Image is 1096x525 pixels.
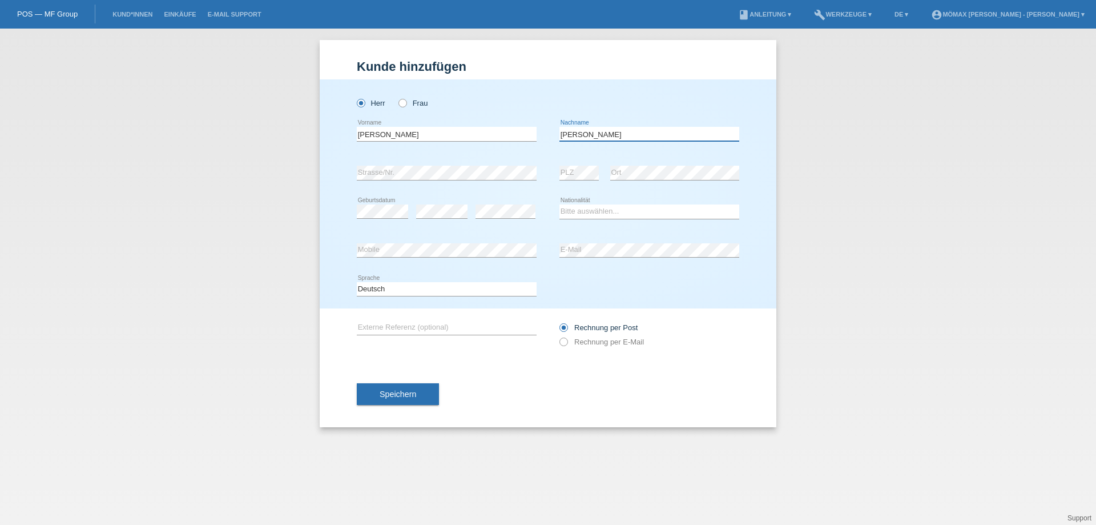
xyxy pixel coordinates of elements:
[158,11,202,18] a: Einkäufe
[732,11,797,18] a: bookAnleitung ▾
[925,11,1090,18] a: account_circleMömax [PERSON_NAME] - [PERSON_NAME] ▾
[107,11,158,18] a: Kund*innen
[814,9,825,21] i: build
[398,99,428,107] label: Frau
[559,323,638,332] label: Rechnung per Post
[808,11,877,18] a: buildWerkzeuge ▾
[17,10,78,18] a: POS — MF Group
[357,383,439,405] button: Speichern
[380,390,416,399] span: Speichern
[1067,514,1091,522] a: Support
[559,338,567,352] input: Rechnung per E-Mail
[738,9,750,21] i: book
[202,11,267,18] a: E-Mail Support
[931,9,942,21] i: account_circle
[559,338,644,346] label: Rechnung per E-Mail
[559,323,567,338] input: Rechnung per Post
[357,99,385,107] label: Herr
[889,11,914,18] a: DE ▾
[357,99,364,106] input: Herr
[398,99,406,106] input: Frau
[357,59,739,74] h1: Kunde hinzufügen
